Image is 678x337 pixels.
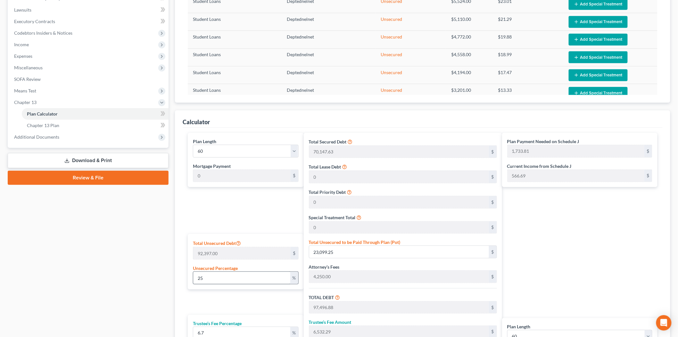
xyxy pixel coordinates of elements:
[376,84,446,102] td: Unsecured
[656,315,672,331] div: Open Intercom Messenger
[14,76,41,82] span: SOFA Review
[446,48,493,66] td: $4,558.00
[507,163,572,169] label: Current Income from Schedule J
[309,221,489,234] input: 0.00
[446,31,493,48] td: $4,772.00
[376,13,446,30] td: Unsecured
[188,84,282,102] td: Student Loans
[644,145,652,157] div: $
[193,320,242,327] label: Trustee’s Fee Percentage
[188,66,282,84] td: Student Loans
[188,13,282,30] td: Student Loans
[14,42,29,47] span: Income
[291,170,298,182] div: $
[188,48,282,66] td: Student Loans
[644,170,652,182] div: $
[14,99,37,105] span: Chapter 13
[309,264,340,270] label: Attorney’s Fees
[569,34,628,46] button: Add Special Treatment
[22,120,169,131] a: Chapter 13 Plan
[489,221,497,234] div: $
[309,189,346,195] label: Total Priority Debt
[290,272,298,284] div: %
[493,48,564,66] td: $18.99
[282,13,376,30] td: Deptednelnet
[14,65,43,70] span: Miscellaneous
[22,108,169,120] a: Plan Calculator
[489,301,497,314] div: $
[309,196,489,208] input: 0.00
[489,171,497,183] div: $
[9,73,169,85] a: SOFA Review
[309,146,489,158] input: 0.00
[376,66,446,84] td: Unsecured
[193,138,216,145] label: Plan Length
[27,111,58,117] span: Plan Calculator
[309,319,351,325] label: Trustee’s Fee Amount
[193,265,238,272] label: Unsecured Percentage
[569,51,628,63] button: Add Special Treatment
[14,19,55,24] span: Executory Contracts
[489,271,497,283] div: $
[508,170,644,182] input: 0.00
[282,31,376,48] td: Deptednelnet
[9,16,169,27] a: Executory Contracts
[8,171,169,185] a: Review & File
[309,138,347,145] label: Total Secured Debt
[493,66,564,84] td: $17.47
[193,163,231,169] label: Mortgage Payment
[376,31,446,48] td: Unsecured
[493,13,564,30] td: $21.29
[508,145,644,157] input: 0.00
[569,16,628,28] button: Add Special Treatment
[493,31,564,48] td: $19.88
[183,118,210,126] div: Calculator
[193,247,291,259] input: 0.00
[376,48,446,66] td: Unsecured
[309,163,341,170] label: Total Lease Debt
[282,48,376,66] td: Deptednelnet
[489,246,497,258] div: $
[309,246,489,258] input: 0.00
[569,87,628,99] button: Add Special Treatment
[8,153,169,168] a: Download & Print
[309,271,489,283] input: 0.00
[309,171,489,183] input: 0.00
[14,134,59,140] span: Additional Documents
[193,170,291,182] input: 0.00
[446,66,493,84] td: $4,194.00
[188,31,282,48] td: Student Loans
[14,7,31,13] span: Lawsuits
[309,301,489,314] input: 0.00
[507,138,579,145] label: Plan Payment Needed on Schedule J
[282,66,376,84] td: Deptednelnet
[507,323,531,330] label: Plan Length
[309,239,401,246] label: Total Unsecured to be Paid Through Plan (Pot)
[489,196,497,208] div: $
[27,123,59,128] span: Chapter 13 Plan
[14,88,36,93] span: Means Test
[569,69,628,81] button: Add Special Treatment
[493,84,564,102] td: $13.33
[446,13,493,30] td: $5,110.00
[14,30,72,36] span: Codebtors Insiders & Notices
[446,84,493,102] td: $3,201.00
[193,239,241,247] label: Total Unsecured Debt
[309,214,356,221] label: Special Treatment Total
[309,294,334,301] label: TOTAL DEBT
[291,247,298,259] div: $
[14,53,32,59] span: Expenses
[193,272,290,284] input: 0.00
[282,84,376,102] td: Deptednelnet
[489,146,497,158] div: $
[9,4,169,16] a: Lawsuits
